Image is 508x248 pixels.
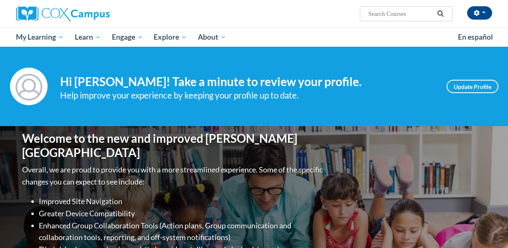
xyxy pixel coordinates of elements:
[60,75,434,89] h4: Hi [PERSON_NAME]! Take a minute to review your profile.
[148,28,192,47] a: Explore
[452,28,498,46] a: En español
[10,28,498,47] div: Main menu
[11,28,70,47] a: My Learning
[16,6,167,21] a: Cox Campus
[69,28,106,47] a: Learn
[112,32,143,42] span: Engage
[434,9,447,19] button: Search
[10,68,48,105] img: Profile Image
[23,132,325,159] h1: Welcome to the new and improved [PERSON_NAME][GEOGRAPHIC_DATA]
[75,32,101,42] span: Learn
[198,32,226,42] span: About
[39,208,325,220] li: Greater Device Compatibility
[60,89,434,102] div: Help improve your experience by keeping your profile up to date.
[458,33,493,41] span: En español
[39,220,325,244] li: Enhanced Group Collaboration Tools (Action plans, Group communication and collaboration tools, re...
[447,80,498,93] a: Update Profile
[106,28,149,47] a: Engage
[16,6,110,21] img: Cox Campus
[367,9,434,19] input: Search Courses
[154,32,187,42] span: Explore
[23,164,325,188] p: Overall, we are proud to provide you with a more streamlined experience. Some of the specific cha...
[39,195,325,208] li: Improved Site Navigation
[16,32,64,42] span: My Learning
[192,28,232,47] a: About
[467,6,492,20] button: Account Settings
